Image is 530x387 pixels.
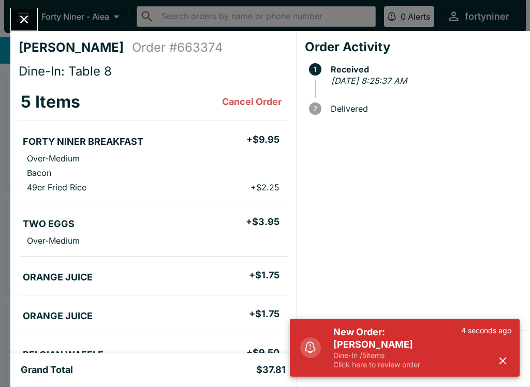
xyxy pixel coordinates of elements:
[23,271,93,284] h5: ORANGE JUICE
[27,182,86,192] p: 49er Fried Rice
[314,65,317,73] text: 1
[305,39,522,55] h4: Order Activity
[11,8,37,31] button: Close
[326,65,522,74] span: Received
[249,269,279,281] h5: + $1.75
[256,364,286,376] h5: $37.81
[21,364,73,376] h5: Grand Total
[326,104,522,113] span: Delivered
[251,182,279,192] p: + $2.25
[27,153,80,163] p: Over-Medium
[19,83,288,373] table: orders table
[333,326,461,351] h5: New Order: [PERSON_NAME]
[218,92,286,112] button: Cancel Order
[19,64,112,79] span: Dine-In: Table 8
[27,235,80,246] p: Over-Medium
[132,40,223,55] h4: Order # 663374
[313,105,317,113] text: 2
[23,218,75,230] h5: TWO EGGS
[331,76,407,86] em: [DATE] 8:25:37 AM
[461,326,511,335] p: 4 seconds ago
[246,216,279,228] h5: + $3.95
[23,310,93,322] h5: ORANGE JUICE
[249,308,279,320] h5: + $1.75
[333,360,461,369] p: Click here to review order
[23,349,104,361] h5: BELGIAN WAFFLE
[246,347,279,359] h5: + $9.50
[246,133,279,146] h5: + $9.95
[23,136,143,148] h5: FORTY NINER BREAKFAST
[21,92,80,112] h3: 5 Items
[333,351,461,360] p: Dine-In / 5 items
[27,168,51,178] p: Bacon
[19,40,132,55] h4: [PERSON_NAME]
